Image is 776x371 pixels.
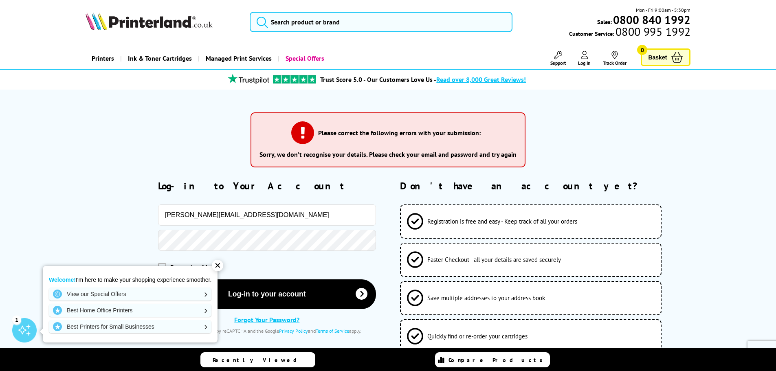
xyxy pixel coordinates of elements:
[427,332,528,340] span: Quickly find or re-order your cartridges
[648,52,667,63] span: Basket
[578,51,591,66] a: Log In
[158,279,376,309] button: Log-in to your account
[614,28,690,35] span: 0800 995 1992
[613,12,690,27] b: 0800 840 1992
[158,328,376,334] div: This site is protected by reCAPTCHA and the Google and apply.
[158,180,376,192] h2: Log-in to Your Account
[578,60,591,66] span: Log In
[400,180,690,192] h2: Don't have an account yet?
[427,294,545,302] span: Save multiple addresses to your address book
[597,18,612,26] span: Sales:
[12,315,21,324] div: 1
[198,48,278,69] a: Managed Print Services
[612,16,690,24] a: 0800 840 1992
[128,48,192,69] span: Ink & Toner Cartridges
[49,288,211,301] a: View our Special Offers
[550,60,566,66] span: Support
[427,256,561,263] span: Faster Checkout - all your details are saved securely
[569,28,690,37] span: Customer Service:
[86,48,120,69] a: Printers
[49,320,211,333] a: Best Printers for Small Businesses
[435,352,550,367] a: Compare Products
[273,75,316,83] img: trustpilot rating
[49,304,211,317] a: Best Home Office Printers
[316,328,349,334] a: Terms of Service
[49,276,211,283] p: I'm here to make your shopping experience smoother.
[448,356,547,364] span: Compare Products
[636,6,690,14] span: Mon - Fri 9:00am - 5:30pm
[641,48,690,66] a: Basket 0
[213,356,305,364] span: Recently Viewed
[200,352,315,367] a: Recently Viewed
[320,75,526,83] a: Trust Score 5.0 - Our Customers Love Us -Read over 8,000 Great Reviews!
[49,277,76,283] strong: Welcome!
[259,150,517,158] li: Sorry, we don’t recognise your details. Please check your email and password and try again
[120,48,198,69] a: Ink & Toner Cartridges
[212,260,223,271] div: ✕
[318,129,481,137] h3: Please correct the following errors with your submission:
[234,316,299,324] a: Forgot Your Password?
[550,51,566,66] a: Support
[224,74,273,84] img: trustpilot rating
[158,204,376,226] input: Email
[436,75,526,83] span: Read over 8,000 Great Reviews!
[427,217,577,225] span: Registration is free and easy - Keep track of all your orders
[250,12,512,32] input: Search product or brand
[279,328,308,334] a: Privacy Policy
[603,51,627,66] a: Track Order
[86,12,240,32] a: Printerland Logo
[278,48,330,69] a: Special Offers
[637,45,647,55] span: 0
[86,12,213,30] img: Printerland Logo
